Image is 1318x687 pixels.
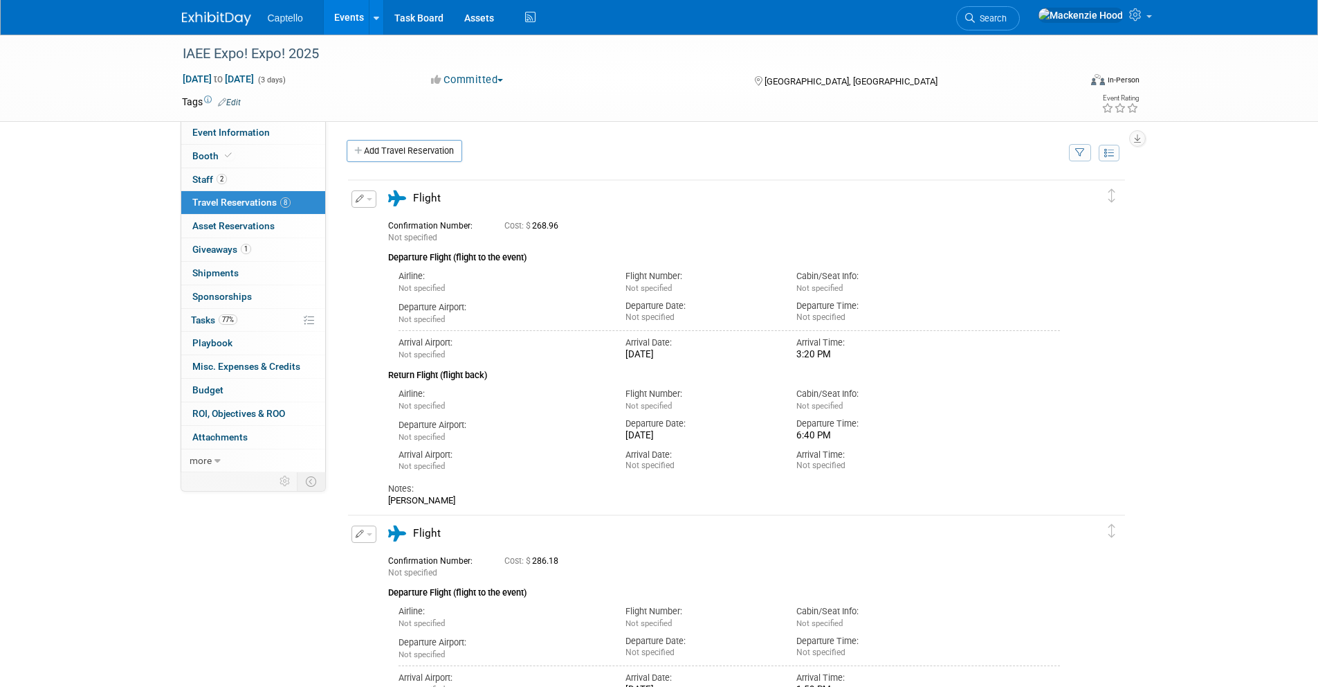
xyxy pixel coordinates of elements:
a: Tasks77% [181,309,325,332]
a: Giveaways1 [181,238,325,261]
span: 286.18 [504,556,564,566]
a: Asset Reservations [181,215,325,238]
div: Departure Flight (flight to the event) [388,244,1061,265]
span: 77% [219,314,237,325]
div: Not specified [625,312,776,323]
a: Search [956,6,1020,30]
span: Giveaways [192,244,251,255]
span: Not specified [399,401,445,411]
div: Departure Flight (flight to the event) [388,579,1061,600]
div: 3:20 PM [796,349,946,361]
div: Airline: [399,388,605,400]
div: [DATE] [625,349,776,361]
span: more [190,455,212,466]
div: Departure Date: [625,635,776,648]
a: Travel Reservations8 [181,191,325,214]
div: Event Format [998,72,1140,93]
span: Not specified [399,350,445,359]
div: Departure Airport: [399,419,605,431]
a: Attachments [181,426,325,449]
img: Format-Inperson.png [1091,74,1105,85]
div: Departure Airport: [399,301,605,314]
div: Arrival Time: [796,672,946,684]
div: Cabin/Seat Info: [796,605,946,618]
div: Cabin/Seat Info: [796,388,946,400]
span: Not specified [388,568,437,578]
span: Not specified [399,283,445,293]
div: Arrival Airport: [399,672,605,684]
span: Not specified [388,233,437,242]
a: Edit [218,98,241,107]
img: ExhibitDay [182,12,251,26]
div: Flight Number: [625,388,776,400]
img: Mackenzie Hood [1038,8,1124,23]
div: Notes: [388,483,1061,495]
a: Budget [181,379,325,402]
td: Toggle Event Tabs [297,472,325,490]
a: more [181,449,325,472]
div: Arrival Time: [796,449,946,461]
div: Departure Airport: [399,636,605,649]
span: Flight [413,192,441,204]
i: Click and drag to move item [1108,524,1115,538]
div: Arrival Date: [625,449,776,461]
span: Not specified [796,401,843,411]
span: Not specified [796,618,843,628]
a: Sponsorships [181,285,325,308]
i: Flight [388,190,406,206]
i: Flight [388,526,406,542]
span: Playbook [192,337,232,348]
a: Staff2 [181,168,325,191]
div: Not specified [625,461,776,471]
span: Tasks [191,314,237,325]
span: [GEOGRAPHIC_DATA], [GEOGRAPHIC_DATA] [765,76,937,87]
div: Departure Time: [796,635,946,648]
span: Event Information [192,127,270,138]
a: Add Travel Reservation [347,140,462,162]
div: [PERSON_NAME] [388,495,1061,506]
div: Airline: [399,270,605,283]
i: Filter by Traveler [1075,149,1085,158]
a: Misc. Expenses & Credits [181,355,325,378]
span: Not specified [399,618,445,628]
span: Cost: $ [504,556,532,566]
div: Departure Date: [625,300,776,312]
a: ROI, Objectives & ROO [181,402,325,425]
div: [DATE] [625,430,776,442]
span: Not specified [625,283,672,293]
div: Departure Time: [796,418,946,430]
span: 268.96 [504,221,564,231]
td: Tags [182,95,241,109]
span: Staff [192,174,227,185]
div: Arrival Date: [625,672,776,684]
span: to [212,73,225,84]
span: Not specified [399,461,445,471]
span: Budget [192,384,223,395]
div: Arrival Time: [796,337,946,349]
span: Not specified [399,650,445,659]
span: Not specified [625,618,672,628]
div: IAEE Expo! Expo! 2025 [178,42,1059,66]
span: Flight [413,527,441,539]
div: Arrival Airport: [399,449,605,461]
div: Departure Date: [625,418,776,430]
span: ROI, Objectives & ROO [192,408,285,419]
span: Not specified [796,283,843,293]
span: Sponsorships [192,291,252,302]
button: Committed [426,73,509,87]
span: Not specified [625,401,672,411]
div: Cabin/Seat Info: [796,270,946,283]
span: Cost: $ [504,221,532,231]
div: Event Rating [1101,95,1139,102]
div: Not specified [625,648,776,658]
a: Booth [181,145,325,168]
div: Flight Number: [625,270,776,283]
span: 2 [217,174,227,184]
span: Not specified [399,432,445,442]
i: Booth reservation complete [225,152,232,159]
span: Travel Reservations [192,197,291,208]
div: Return Flight (flight back) [388,361,1061,382]
div: Confirmation Number: [388,217,484,231]
a: Shipments [181,262,325,285]
span: Booth [192,150,235,161]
